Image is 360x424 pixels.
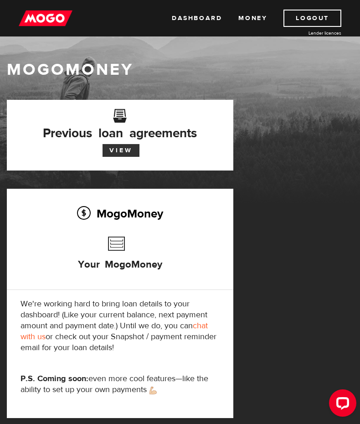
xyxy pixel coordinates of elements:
p: even more cool features—like the ability to set up your own payments [21,373,220,395]
p: We're working hard to bring loan details to your dashboard! (Like your current balance, next paym... [21,299,220,353]
a: Money [238,10,267,27]
a: View [103,144,139,157]
img: strong arm emoji [149,387,157,394]
h2: MogoMoney [21,204,220,223]
a: Lender licences [273,30,341,36]
h1: MogoMoney [7,60,353,79]
a: Logout [283,10,341,27]
img: mogo_logo-11ee424be714fa7cbb0f0f49df9e16ec.png [19,10,72,27]
h3: Your MogoMoney [78,232,162,284]
iframe: LiveChat chat widget [322,386,360,424]
a: chat with us [21,321,208,342]
h3: Previous loan agreements [21,115,220,138]
strong: P.S. Coming soon: [21,373,88,384]
a: Dashboard [172,10,222,27]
